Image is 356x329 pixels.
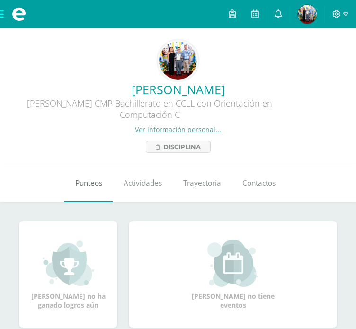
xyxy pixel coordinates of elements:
div: [PERSON_NAME] no tiene eventos [186,240,280,310]
a: Ver información personal... [135,125,221,134]
img: event_small.png [207,240,259,287]
a: Contactos [231,164,286,202]
img: 38a3ada54a4a5d869453cc53baaa4a42.png [298,5,317,24]
span: Actividades [124,178,162,188]
div: [PERSON_NAME] no ha ganado logros aún [28,240,108,310]
a: Disciplina [146,141,211,153]
span: Trayectoria [183,178,221,188]
span: Disciplina [163,141,201,152]
a: Actividades [113,164,172,202]
span: Punteos [75,178,102,188]
a: Trayectoria [172,164,231,202]
span: Contactos [242,178,276,188]
div: [PERSON_NAME] CMP Bachillerato en CCLL con Orientación en Computación C [8,98,292,125]
a: [PERSON_NAME] [8,81,348,98]
a: Punteos [64,164,113,202]
img: 60af8154773d921f9480f8363d126d8b.png [159,42,197,80]
img: achievement_small.png [43,240,94,287]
